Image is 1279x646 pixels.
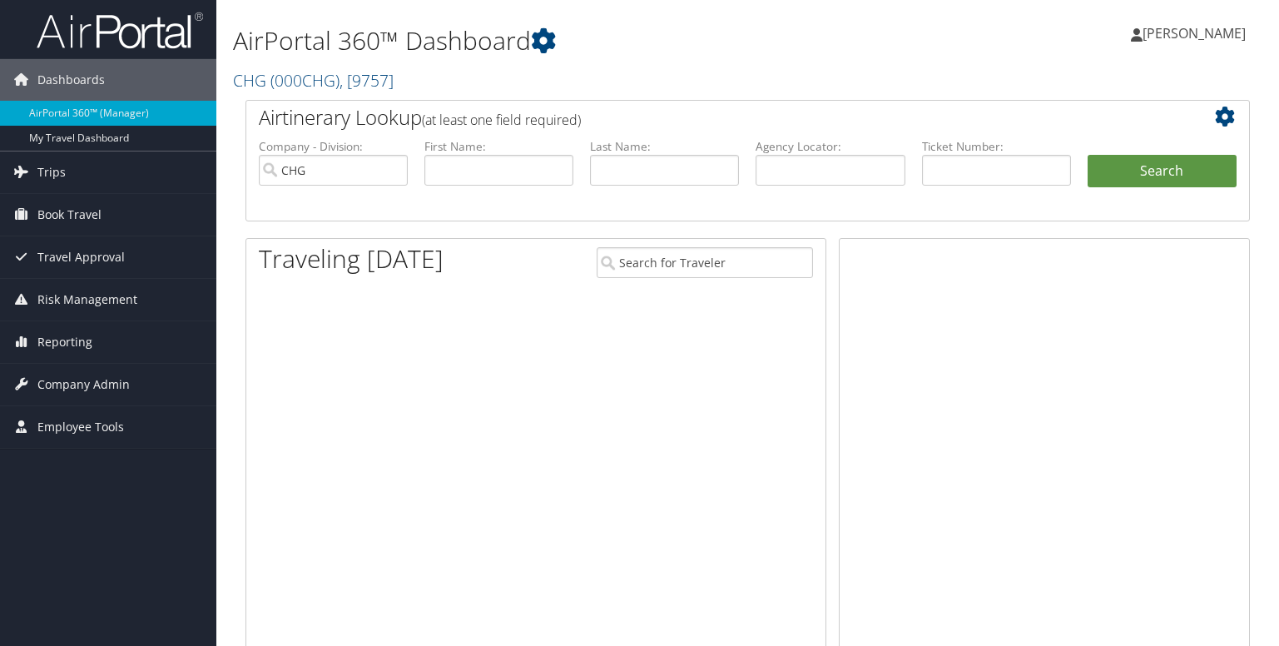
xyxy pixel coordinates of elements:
h1: Traveling [DATE] [259,241,444,276]
span: Company Admin [37,364,130,405]
span: Risk Management [37,279,137,321]
label: First Name: [424,138,573,155]
span: Employee Tools [37,406,124,448]
label: Last Name: [590,138,739,155]
input: Search for Traveler [597,247,813,278]
label: Agency Locator: [756,138,905,155]
span: Trips [37,152,66,193]
span: Travel Approval [37,236,125,278]
span: Reporting [37,321,92,363]
span: , [ 9757 ] [340,69,394,92]
span: ( 000CHG ) [270,69,340,92]
a: CHG [233,69,394,92]
button: Search [1088,155,1237,188]
h1: AirPortal 360™ Dashboard [233,23,920,58]
span: Book Travel [37,194,102,236]
span: [PERSON_NAME] [1143,24,1246,42]
span: Dashboards [37,59,105,101]
label: Ticket Number: [922,138,1071,155]
img: airportal-logo.png [37,11,203,50]
label: Company - Division: [259,138,408,155]
h2: Airtinerary Lookup [259,103,1153,132]
a: [PERSON_NAME] [1131,8,1262,58]
span: (at least one field required) [422,111,581,129]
